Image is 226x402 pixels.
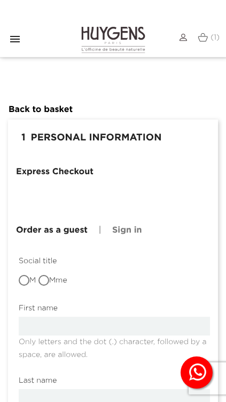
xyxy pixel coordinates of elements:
[19,275,36,286] label: M
[198,33,220,42] a: (1)
[9,26,21,39] i: 
[112,224,142,237] a: Sign in
[11,250,65,267] label: Social title
[19,334,206,359] span: Only letters and the dot (.) character, followed by a space, are allowed.
[16,128,210,149] h1: Personal Information
[11,297,66,314] label: First name
[81,26,145,54] img: Huygens logo
[16,187,210,211] iframe: PayPal-paypal
[16,128,31,149] span: 1
[211,34,220,41] span: (1)
[9,106,73,114] a: Back to basket
[99,226,102,235] span: |
[16,224,88,237] a: Order as a guest
[38,275,67,286] label: Mme
[16,166,93,178] div: Express Checkout
[11,370,65,386] label: Last name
